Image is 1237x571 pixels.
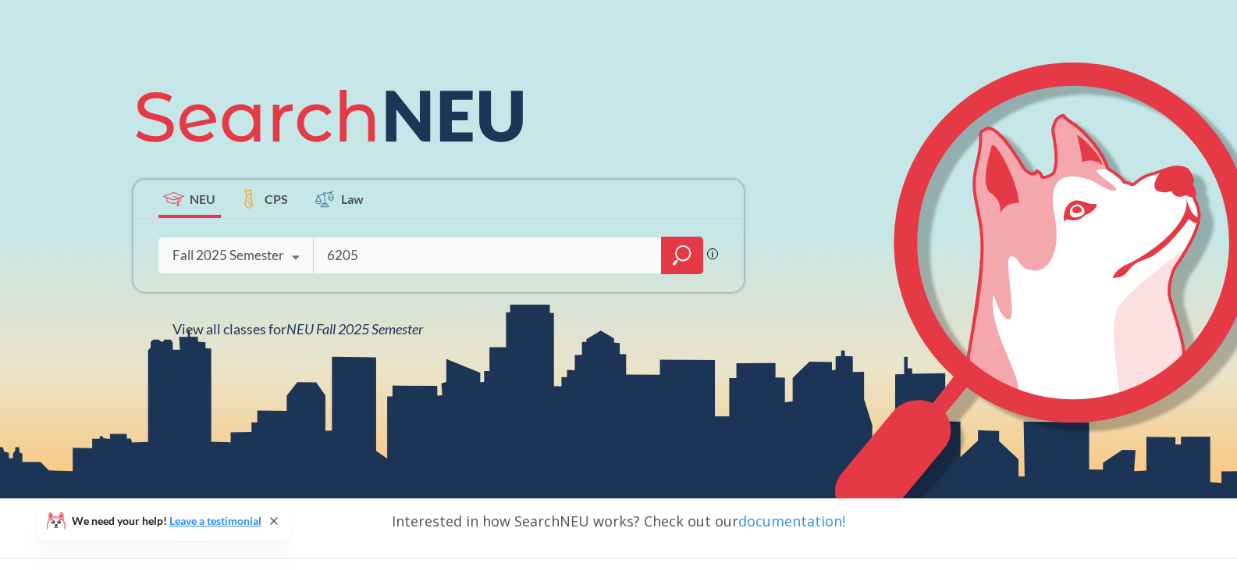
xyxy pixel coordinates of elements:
a: documentation! [738,512,845,530]
svg: magnifying glass [673,244,691,266]
span: NEU [190,190,215,208]
span: Law [341,190,364,208]
span: View all classes for [172,320,423,337]
input: Class, professor, course number, "phrase" [325,239,650,272]
div: magnifying glass [661,237,703,274]
span: NEU Fall 2025 Semester [286,320,423,337]
div: Fall 2025 Semester [172,247,284,264]
span: CPS [265,190,288,208]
